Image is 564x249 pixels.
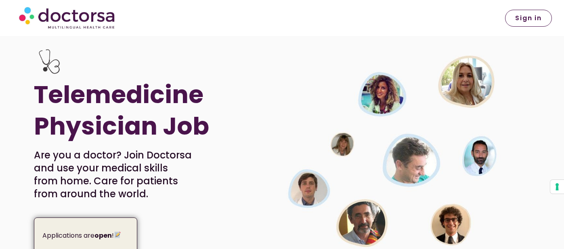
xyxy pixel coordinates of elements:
a: Sign in [505,10,552,27]
span: Sign in [515,15,542,21]
p: Are you a doctor? Join Doctorsa and use your medical skills from home. Care for patients from aro... [34,149,193,200]
button: Your consent preferences for tracking technologies [550,180,564,194]
h1: Telemedicine Physician Job [34,79,234,142]
strong: open [94,231,112,240]
p: Applications are ! [42,230,131,241]
img: 📝 [114,232,121,238]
